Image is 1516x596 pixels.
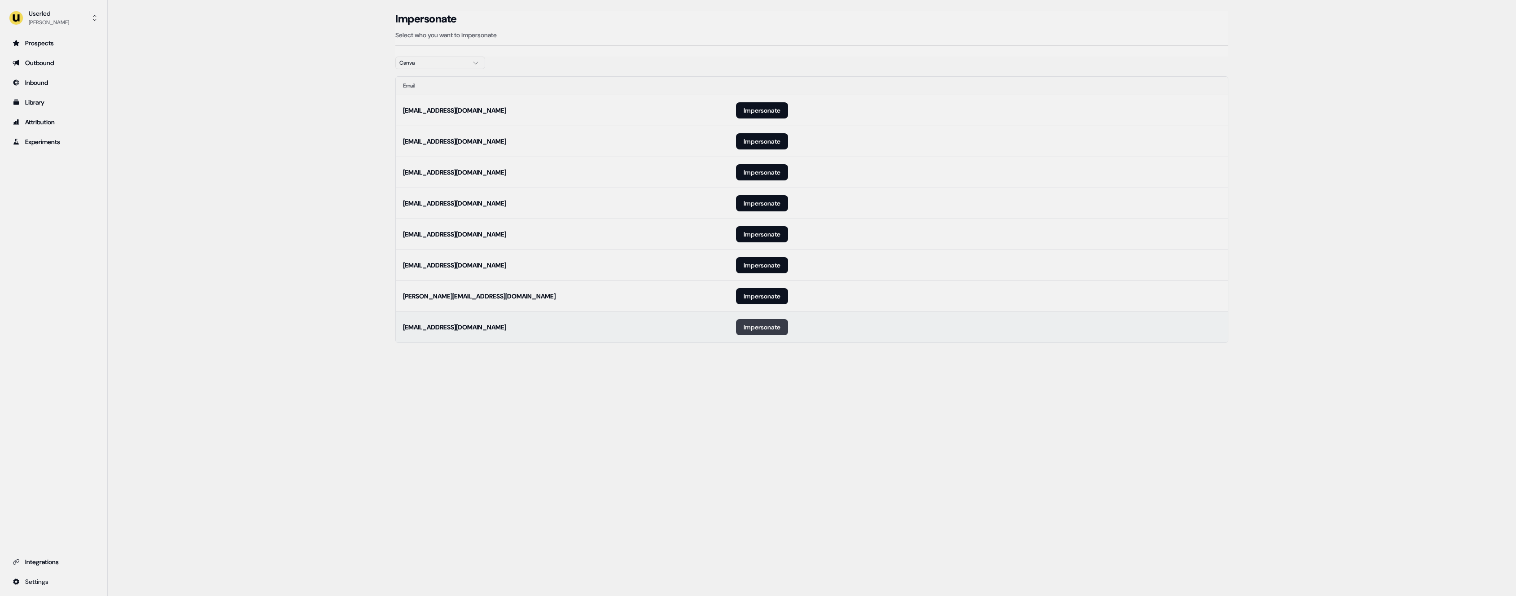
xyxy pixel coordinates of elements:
button: Impersonate [736,226,788,242]
a: Go to integrations [7,574,100,589]
div: [EMAIL_ADDRESS][DOMAIN_NAME] [403,199,506,208]
a: Go to integrations [7,555,100,569]
a: Go to prospects [7,36,100,50]
div: Integrations [13,557,95,566]
a: Go to outbound experience [7,56,100,70]
div: Library [13,98,95,107]
div: Prospects [13,39,95,48]
div: [EMAIL_ADDRESS][DOMAIN_NAME] [403,323,506,332]
a: Go to Inbound [7,75,100,90]
div: [EMAIL_ADDRESS][DOMAIN_NAME] [403,230,506,239]
button: Impersonate [736,102,788,118]
button: Impersonate [736,257,788,273]
div: [EMAIL_ADDRESS][DOMAIN_NAME] [403,168,506,177]
div: Userled [29,9,69,18]
div: [EMAIL_ADDRESS][DOMAIN_NAME] [403,106,506,115]
div: Canva [399,58,467,67]
div: Settings [13,577,95,586]
div: Experiments [13,137,95,146]
th: Email [396,77,729,95]
a: Go to experiments [7,135,100,149]
div: [PERSON_NAME] [29,18,69,27]
div: [EMAIL_ADDRESS][DOMAIN_NAME] [403,261,506,270]
h3: Impersonate [395,12,457,26]
a: Go to attribution [7,115,100,129]
div: [PERSON_NAME][EMAIL_ADDRESS][DOMAIN_NAME] [403,292,556,301]
button: Impersonate [736,164,788,180]
div: Attribution [13,118,95,127]
a: Go to templates [7,95,100,110]
p: Select who you want to impersonate [395,31,1228,39]
button: Impersonate [736,195,788,211]
button: Impersonate [736,288,788,304]
button: Impersonate [736,133,788,149]
button: Canva [395,57,485,69]
button: Userled[PERSON_NAME] [7,7,100,29]
div: Inbound [13,78,95,87]
div: [EMAIL_ADDRESS][DOMAIN_NAME] [403,137,506,146]
div: Outbound [13,58,95,67]
button: Impersonate [736,319,788,335]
